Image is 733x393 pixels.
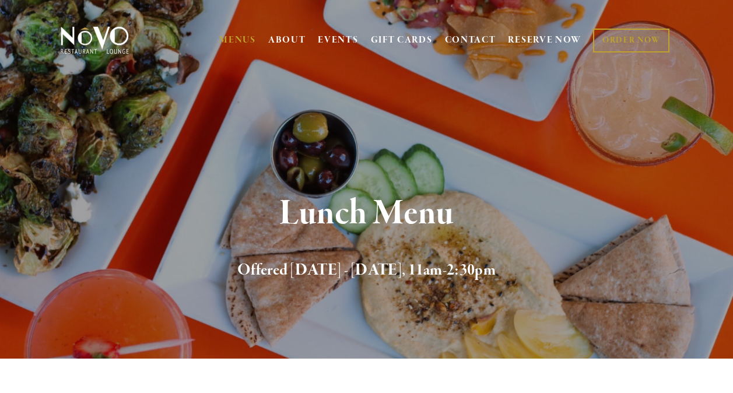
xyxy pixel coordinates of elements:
[371,29,433,51] a: GIFT CARDS
[77,195,656,233] h1: Lunch Menu
[58,26,131,55] img: Novo Restaurant &amp; Lounge
[318,34,358,46] a: EVENTS
[508,29,581,51] a: RESERVE NOW
[268,34,306,46] a: ABOUT
[593,29,669,52] a: ORDER NOW
[219,34,256,46] a: MENUS
[77,258,656,283] h2: Offered [DATE] - [DATE], 11am-2:30pm
[445,29,496,51] a: CONTACT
